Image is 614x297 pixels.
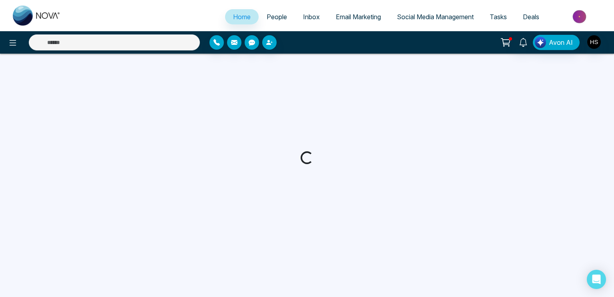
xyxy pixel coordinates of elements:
button: Avon AI [533,35,580,50]
span: People [267,13,287,21]
span: Home [233,13,251,21]
img: Market-place.gif [551,8,609,26]
a: Deals [515,9,547,24]
a: Social Media Management [389,9,482,24]
a: People [259,9,295,24]
span: Social Media Management [397,13,474,21]
span: Email Marketing [336,13,381,21]
a: Inbox [295,9,328,24]
a: Email Marketing [328,9,389,24]
span: Tasks [490,13,507,21]
a: Home [225,9,259,24]
span: Deals [523,13,539,21]
span: Inbox [303,13,320,21]
span: Avon AI [549,38,573,47]
img: Lead Flow [535,37,546,48]
a: Tasks [482,9,515,24]
img: User Avatar [587,35,601,49]
div: Open Intercom Messenger [587,270,606,289]
img: Nova CRM Logo [13,6,61,26]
